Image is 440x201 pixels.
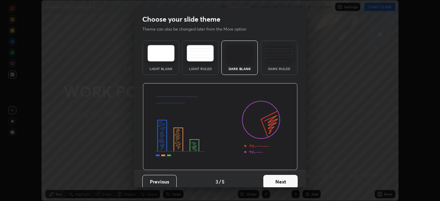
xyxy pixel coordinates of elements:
img: darkThemeBanner.d06ce4a2.svg [143,83,298,170]
img: darkTheme.f0cc69e5.svg [226,45,253,62]
img: lightRuledTheme.5fabf969.svg [187,45,214,62]
p: Theme can also be changed later from the More option [142,26,254,32]
div: Dark Ruled [265,67,293,70]
img: darkRuledTheme.de295e13.svg [265,45,293,62]
h2: Choose your slide theme [142,15,220,24]
button: Previous [142,175,177,189]
img: lightTheme.e5ed3b09.svg [147,45,175,62]
h4: / [219,178,221,185]
div: Light Blank [147,67,175,70]
div: Dark Blank [226,67,253,70]
button: Next [263,175,298,189]
h4: 3 [216,178,218,185]
h4: 5 [222,178,224,185]
div: Light Ruled [187,67,214,70]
